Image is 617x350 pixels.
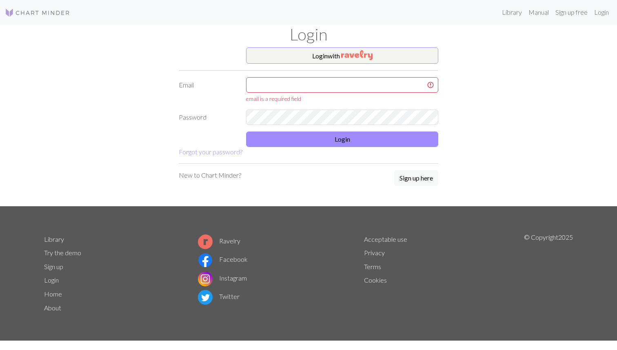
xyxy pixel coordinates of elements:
[246,47,438,64] button: Loginwith
[364,249,385,256] a: Privacy
[5,8,70,18] img: Logo
[198,255,248,263] a: Facebook
[364,276,387,284] a: Cookies
[246,94,438,103] div: email is a required field
[341,50,373,60] img: Ravelry
[174,77,241,103] label: Email
[44,290,62,298] a: Home
[198,274,247,282] a: Instagram
[198,237,240,245] a: Ravelry
[44,263,63,270] a: Sign up
[39,25,578,44] h1: Login
[198,234,213,249] img: Ravelry logo
[525,4,552,20] a: Manual
[198,292,240,300] a: Twitter
[246,132,438,147] button: Login
[179,170,241,180] p: New to Chart Minder?
[174,109,241,125] label: Password
[198,253,213,268] img: Facebook logo
[524,232,573,315] p: © Copyright 2025
[364,235,407,243] a: Acceptable use
[591,4,612,20] a: Login
[394,170,438,186] button: Sign up here
[198,272,213,286] img: Instagram logo
[364,263,381,270] a: Terms
[552,4,591,20] a: Sign up free
[44,235,64,243] a: Library
[44,276,59,284] a: Login
[44,249,81,256] a: Try the demo
[499,4,525,20] a: Library
[44,304,61,312] a: About
[179,148,242,156] a: Forgot your password?
[198,290,213,305] img: Twitter logo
